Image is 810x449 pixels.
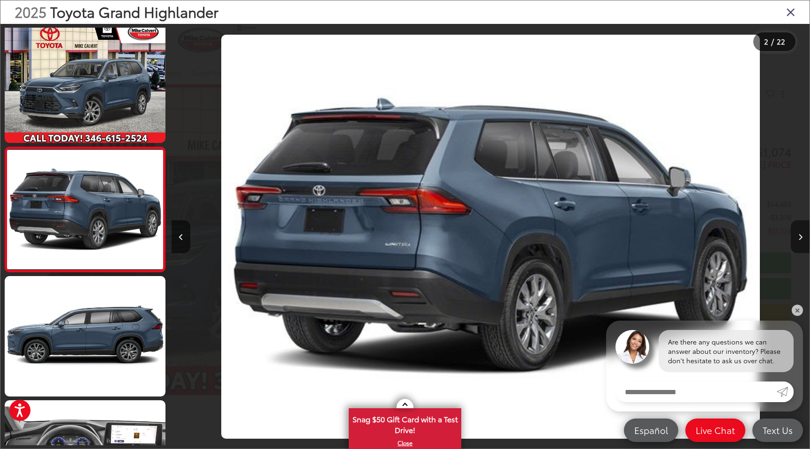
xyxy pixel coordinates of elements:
div: 2025 Toyota Grand Highlander Platinum 1 [172,35,810,439]
button: Previous image [172,220,190,253]
span: 22 [777,36,785,46]
a: Submit [777,382,794,402]
img: 2025 Toyota Grand Highlander Platinum [6,150,165,269]
a: Text Us [752,419,803,442]
span: Español [630,424,673,436]
img: 2025 Toyota Grand Highlander Platinum [3,275,167,398]
div: Are there any questions we can answer about our inventory? Please don't hesitate to ask us over c... [659,330,794,372]
img: 2025 Toyota Grand Highlander Platinum [221,35,760,439]
button: Next image [791,220,810,253]
img: Agent profile photo [615,330,649,364]
span: 2025 [15,1,46,22]
i: Close gallery [786,6,795,18]
span: Text Us [758,424,797,436]
span: Snag $50 Gift Card with a Test Drive! [350,409,460,438]
a: Español [624,419,678,442]
input: Enter your message [615,382,777,402]
a: Live Chat [685,419,745,442]
span: Live Chat [691,424,740,436]
span: / [770,38,775,45]
img: 2025 Toyota Grand Highlander Platinum [3,21,167,144]
span: 2 [764,36,768,46]
span: Toyota Grand Highlander [50,1,218,22]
